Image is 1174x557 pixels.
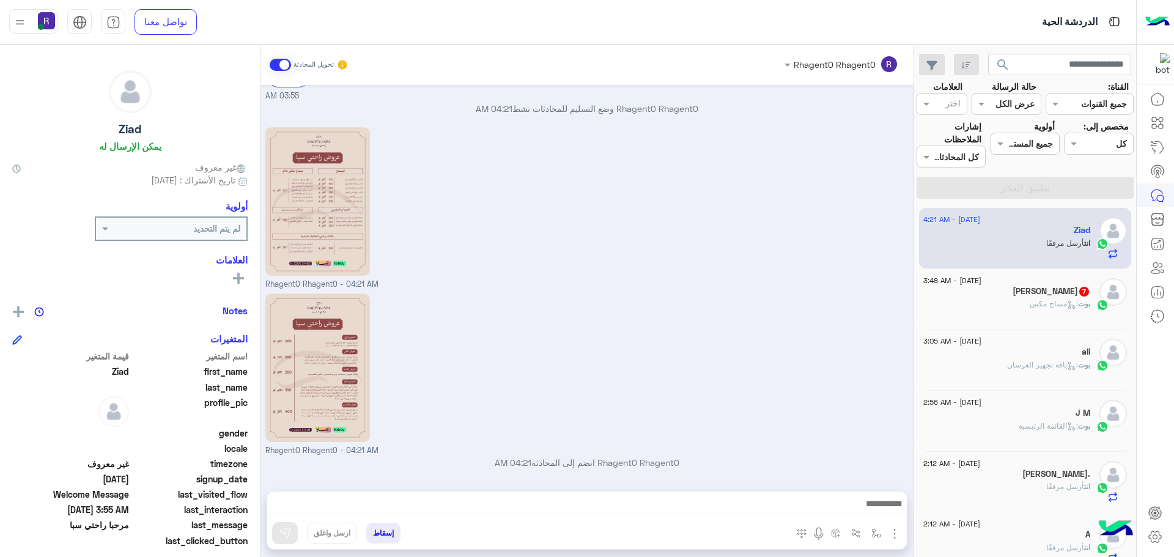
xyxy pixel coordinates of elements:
label: مخصص إلى: [1084,120,1129,133]
span: locale [131,442,248,455]
span: 04:21 AM [495,457,531,468]
p: الدردشة الحية [1042,14,1098,31]
img: tab [1107,14,1122,29]
span: بوت [1078,360,1090,369]
img: 2KfZhNio2KfZgtin2KouanBn.jpg [265,293,371,442]
h5: ابو ربيش [1013,286,1090,297]
img: defaultAdmin.png [1099,278,1127,306]
span: : مساج مكس [1030,299,1078,308]
img: defaultAdmin.png [1099,400,1127,427]
span: بوت [1078,299,1090,308]
span: null [12,534,129,547]
img: make a call [797,529,807,539]
h5: J M [1076,408,1090,418]
p: Rhagent0 Rhagent0 انضم إلى المحادثة [265,456,909,469]
span: 03:55 AM [265,90,299,102]
span: last_name [131,381,248,394]
h5: Ziad [1074,225,1090,235]
h5: Ziad [119,122,141,136]
span: [DATE] - 3:05 AM [923,336,981,347]
img: hulul-logo.png [1095,508,1137,551]
img: WhatsApp [1096,299,1109,311]
span: null [12,442,129,455]
img: tab [106,15,120,29]
span: Rhagent0 Rhagent0 - 04:21 AM [265,279,378,290]
h6: Notes [223,305,248,316]
span: تاريخ الأشتراك : [DATE] [151,174,235,186]
a: tab [101,9,125,35]
label: القناة: [1108,80,1129,93]
span: [DATE] - 2:12 AM [923,518,980,529]
span: أرسل مرفقًا [1046,482,1084,491]
button: إسقاط [366,523,401,544]
img: WhatsApp [1096,542,1109,555]
span: last_visited_flow [131,488,248,501]
span: gender [131,427,248,440]
label: العلامات [933,80,962,93]
img: defaultAdmin.png [1099,339,1127,366]
p: Rhagent0 Rhagent0 وضع التسليم للمحادثات نشط [265,102,909,115]
span: غير معروف [195,161,248,174]
button: select flow [866,523,887,543]
span: last_interaction [131,503,248,516]
img: WhatsApp [1096,421,1109,433]
button: Trigger scenario [846,523,866,543]
img: 2KfZhNmF2LPYp9isLmpwZw%3D%3D.jpg [265,127,371,276]
label: حالة الرسالة [992,80,1036,93]
img: Trigger scenario [851,528,861,538]
img: defaultAdmin.png [1099,461,1127,489]
img: notes [34,307,44,317]
label: أولوية [1034,120,1055,133]
img: 322853014244696 [1148,53,1170,75]
span: انت [1084,238,1090,248]
img: send attachment [887,526,902,541]
span: last_message [131,518,248,531]
button: ارسل واغلق [307,523,357,544]
span: Rhagent0 Rhagent0 - 04:21 AM [265,445,378,457]
span: انت [1084,482,1090,491]
img: defaultAdmin.png [98,396,129,427]
span: اسم المتغير [131,350,248,363]
img: WhatsApp [1096,238,1109,250]
img: WhatsApp [1096,482,1109,494]
span: 2025-09-14T00:55:18.537Z [12,503,129,516]
img: tab [73,15,87,29]
span: Ziad [12,365,129,378]
span: Welcome Message [12,488,129,501]
span: [DATE] - 2:12 AM [923,458,980,469]
label: إشارات الملاحظات [917,120,981,146]
span: أرسل مرفقًا [1046,238,1084,248]
img: defaultAdmin.png [1099,217,1127,245]
span: [DATE] - 2:56 AM [923,397,981,408]
img: defaultAdmin.png [109,71,151,113]
span: مرحبا راحتي سبا [12,518,129,531]
img: send voice note [811,526,826,541]
h5: خالد الحميقانيـ. [1022,469,1090,479]
img: create order [831,528,841,538]
img: WhatsApp [1096,360,1109,372]
span: search [995,57,1010,72]
div: اختر [945,97,962,113]
h6: يمكن الإرسال له [99,141,161,152]
span: signup_date [131,473,248,485]
small: تحويل المحادثة [293,60,334,70]
span: null [12,427,129,440]
span: first_name [131,365,248,378]
span: قيمة المتغير [12,350,129,363]
span: timezone [131,457,248,470]
img: select flow [871,528,881,538]
button: تطبيق الفلاتر [917,177,1134,199]
span: 7 [1079,287,1089,297]
span: last_clicked_button [131,534,248,547]
span: profile_pic [131,396,248,424]
h6: المتغيرات [210,333,248,344]
span: : القائمة الرئيسية [1019,421,1078,430]
span: بوت [1078,421,1090,430]
img: add [13,306,24,317]
span: انت [1084,543,1090,552]
img: userImage [38,12,55,29]
span: أرسل مرفقًا [1046,543,1084,552]
span: 04:21 AM [476,103,512,114]
h6: أولوية [226,201,248,212]
h5: A [1085,529,1090,540]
